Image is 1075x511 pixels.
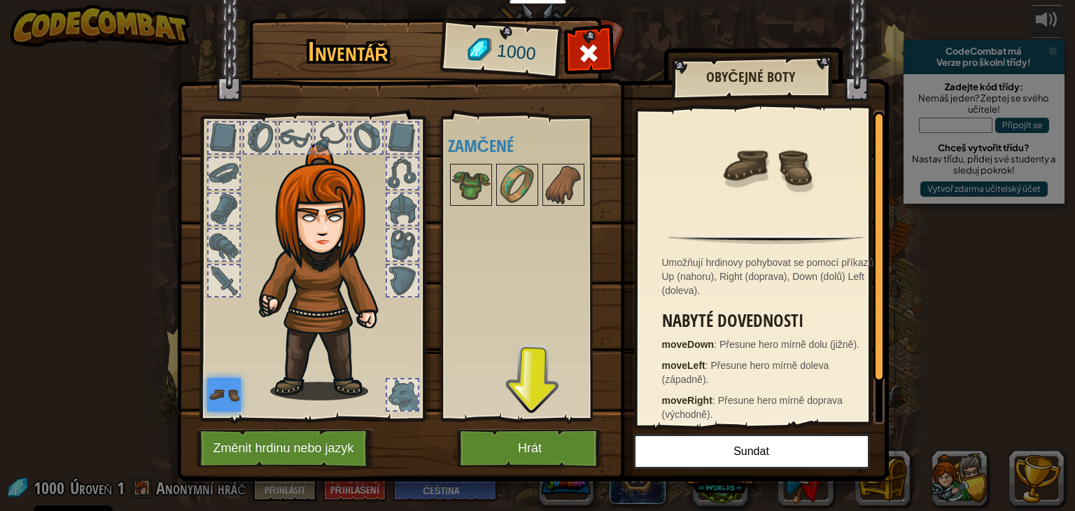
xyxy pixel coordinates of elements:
[457,429,603,468] button: Hrát
[662,395,843,420] span: Přesune hero mírně doprava (východně).
[662,339,715,350] strong: moveDown
[714,339,719,350] span: :
[662,360,705,371] strong: moveLeft
[451,165,491,204] img: portrait.png
[719,339,859,350] span: Přesune hero mírně dolu (jižně).
[662,255,878,297] div: Umožňují hrdinovy pohybovat se pomocí příkazů Up (nahoru), Right (doprava), Down (dolů) Left (dol...
[712,395,718,406] span: :
[662,311,878,330] h3: Nabyté dovednosti
[496,38,537,66] span: 1000
[259,37,437,66] h1: Inventář
[498,165,537,204] img: portrait.png
[633,434,870,469] button: Sundat
[197,429,374,468] button: Změnit hrdinu nebo jazyk
[685,69,817,85] h2: Obyčejné boty
[253,143,403,400] img: hair_f2.png
[662,395,712,406] strong: moveRight
[721,120,812,211] img: portrait.png
[448,136,624,155] h4: Zamčené
[668,235,863,244] img: hr.png
[705,360,711,371] span: :
[207,378,241,412] img: portrait.png
[662,360,829,385] span: Přesune hero mírně doleva (západně).
[544,165,583,204] img: portrait.png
